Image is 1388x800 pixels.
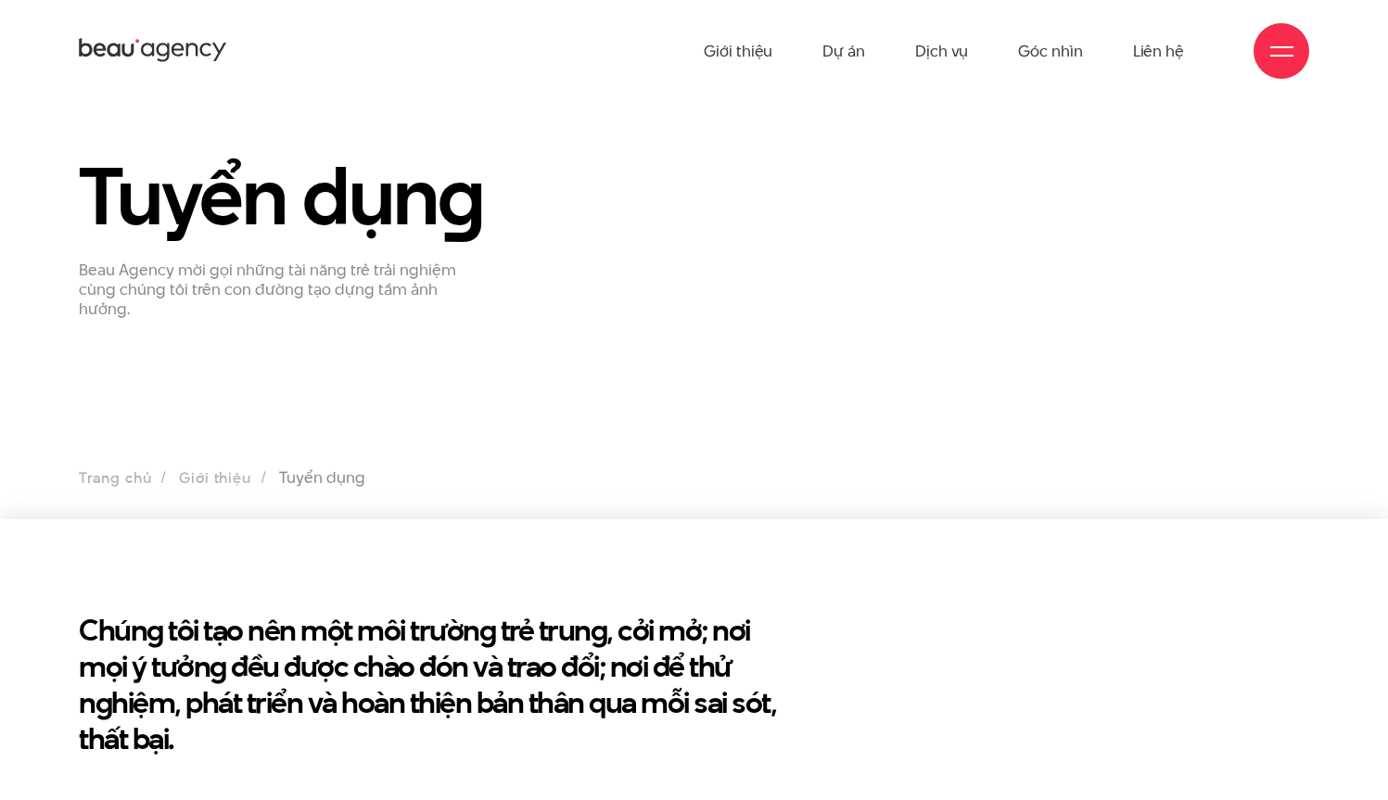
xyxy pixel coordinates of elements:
h2: Chúng tôi tạo nên một môi trường trẻ trung, cởi mở; nơi mọi ý tưởng đều được chào đón và trao đổi... [79,612,785,756]
p: Beau Agency mời gọi những tài năng trẻ trải nghiệm cùng chúng tôi trên con đường tạo dựng tầm ảnh... [79,260,468,318]
a: Trang chủ [79,467,151,489]
h1: Tuyển dụn [79,153,681,238]
en: g [438,140,484,251]
a: Giới thiệu [179,467,250,489]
